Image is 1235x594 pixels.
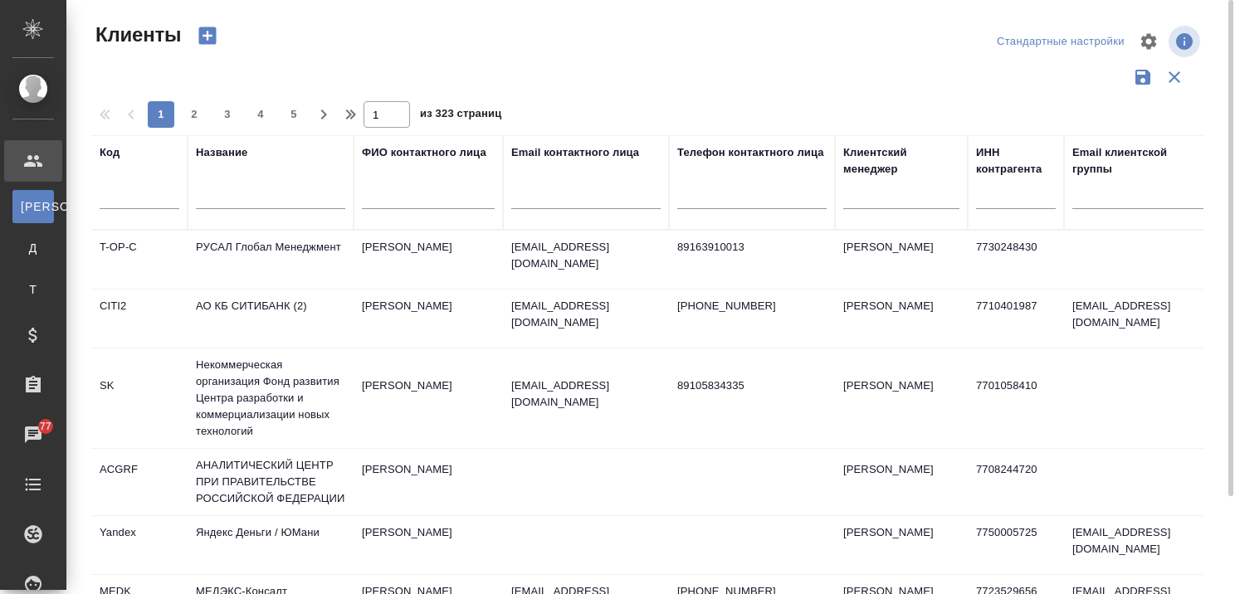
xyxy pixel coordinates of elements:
td: [PERSON_NAME] [354,453,503,511]
td: [PERSON_NAME] [354,290,503,348]
td: [PERSON_NAME] [354,231,503,289]
div: Телефон контактного лица [677,144,824,161]
div: Email контактного лица [511,144,639,161]
span: [PERSON_NAME] [21,198,46,215]
div: ИНН контрагента [976,144,1056,178]
td: [EMAIL_ADDRESS][DOMAIN_NAME] [1064,516,1213,574]
span: 5 [281,106,307,123]
td: АНАЛИТИЧЕСКИЙ ЦЕНТР ПРИ ПРАВИТЕЛЬСТВЕ РОССИЙСКОЙ ФЕДЕРАЦИИ [188,449,354,515]
td: ACGRF [91,453,188,511]
span: Настроить таблицу [1129,22,1169,61]
p: [EMAIL_ADDRESS][DOMAIN_NAME] [511,377,661,411]
td: АО КБ СИТИБАНК (2) [188,290,354,348]
button: 4 [247,101,274,128]
a: Д [12,231,54,265]
td: CITI2 [91,290,188,348]
p: 89163910013 [677,239,827,256]
td: SK [91,369,188,427]
span: из 323 страниц [420,104,501,128]
button: Сбросить фильтры [1159,61,1190,93]
button: 5 [281,101,307,128]
a: [PERSON_NAME] [12,190,54,223]
td: Яндекс Деньги / ЮМани [188,516,354,574]
span: Клиенты [91,22,181,48]
span: Д [21,240,46,256]
div: Клиентский менеджер [843,144,959,178]
td: [PERSON_NAME] [835,453,968,511]
p: 89105834335 [677,377,827,394]
a: Т [12,273,54,306]
td: [PERSON_NAME] [354,516,503,574]
span: 4 [247,106,274,123]
p: [EMAIL_ADDRESS][DOMAIN_NAME] [511,298,661,331]
span: 2 [181,106,207,123]
td: T-OP-C [91,231,188,289]
button: 3 [214,101,241,128]
span: 77 [30,418,61,435]
button: 2 [181,101,207,128]
td: [PERSON_NAME] [835,516,968,574]
td: [PERSON_NAME] [354,369,503,427]
td: 7708244720 [968,453,1064,511]
div: split button [993,29,1129,55]
span: 3 [214,106,241,123]
a: 77 [4,414,62,455]
p: [EMAIL_ADDRESS][DOMAIN_NAME] [511,239,661,272]
td: Некоммерческая организация Фонд развития Центра разработки и коммерциализации новых технологий [188,348,354,448]
td: Yandex [91,516,188,574]
button: Создать [188,22,227,50]
p: [PHONE_NUMBER] [677,298,827,314]
span: Т [21,281,46,298]
td: РУСАЛ Глобал Менеджмент [188,231,354,289]
td: 7710401987 [968,290,1064,348]
button: Сохранить фильтры [1127,61,1159,93]
div: Email клиентской группы [1072,144,1205,178]
td: 7750005725 [968,516,1064,574]
div: Название [196,144,247,161]
div: Код [100,144,120,161]
div: ФИО контактного лица [362,144,486,161]
td: [PERSON_NAME] [835,231,968,289]
td: [PERSON_NAME] [835,290,968,348]
td: 7701058410 [968,369,1064,427]
td: [PERSON_NAME] [835,369,968,427]
td: 7730248430 [968,231,1064,289]
td: [EMAIL_ADDRESS][DOMAIN_NAME] [1064,290,1213,348]
span: Посмотреть информацию [1169,26,1203,57]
